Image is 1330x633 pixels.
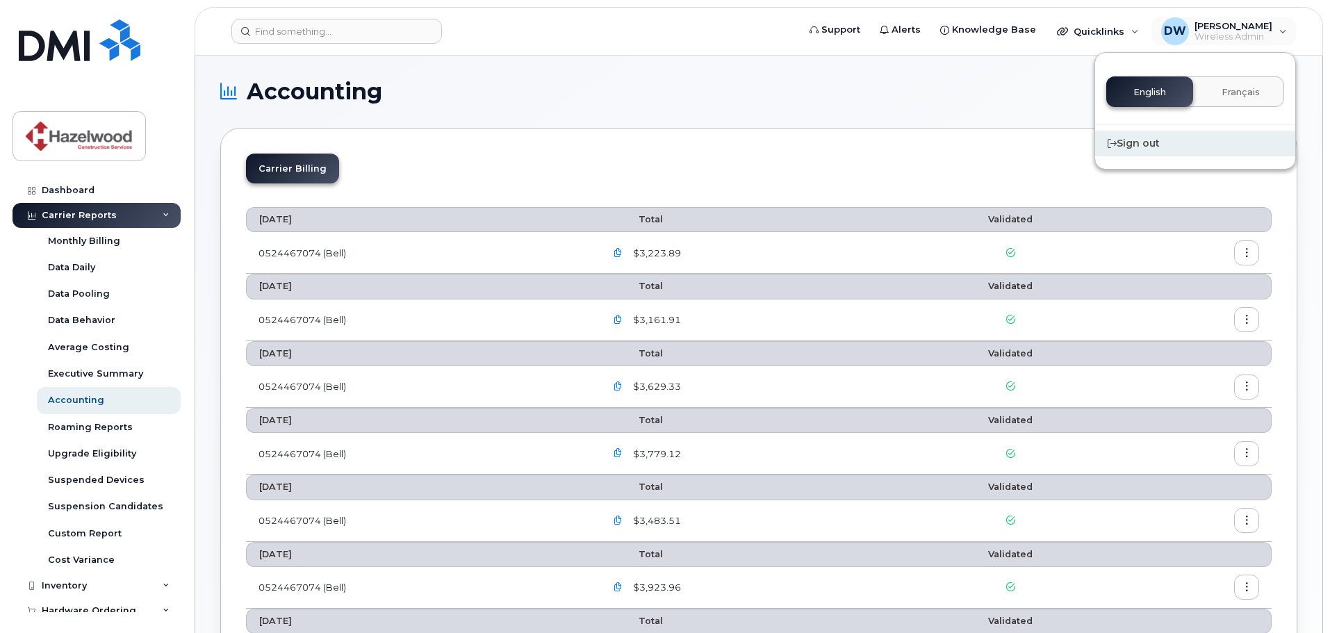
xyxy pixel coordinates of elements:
[903,341,1117,366] th: Validated
[903,274,1117,299] th: Validated
[246,274,593,299] th: [DATE]
[1222,87,1260,98] span: Français
[605,482,663,492] span: Total
[903,475,1117,500] th: Validated
[630,581,681,594] span: $3,923.96
[630,247,681,260] span: $3,223.89
[605,214,663,224] span: Total
[630,380,681,393] span: $3,629.33
[247,81,382,102] span: Accounting
[605,348,663,359] span: Total
[246,299,593,341] td: 0524467074 (Bell)
[630,447,681,461] span: $3,779.12
[246,475,593,500] th: [DATE]
[246,232,593,274] td: 0524467074 (Bell)
[246,567,593,609] td: 0524467074 (Bell)
[630,514,681,527] span: $3,483.51
[903,207,1117,232] th: Validated
[605,616,663,626] span: Total
[903,542,1117,567] th: Validated
[605,415,663,425] span: Total
[903,408,1117,433] th: Validated
[605,549,663,559] span: Total
[246,500,593,542] td: 0524467074 (Bell)
[246,542,593,567] th: [DATE]
[246,341,593,366] th: [DATE]
[246,433,593,475] td: 0524467074 (Bell)
[630,313,681,327] span: $3,161.91
[246,408,593,433] th: [DATE]
[246,207,593,232] th: [DATE]
[1095,131,1295,156] div: Sign out
[605,281,663,291] span: Total
[246,366,593,408] td: 0524467074 (Bell)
